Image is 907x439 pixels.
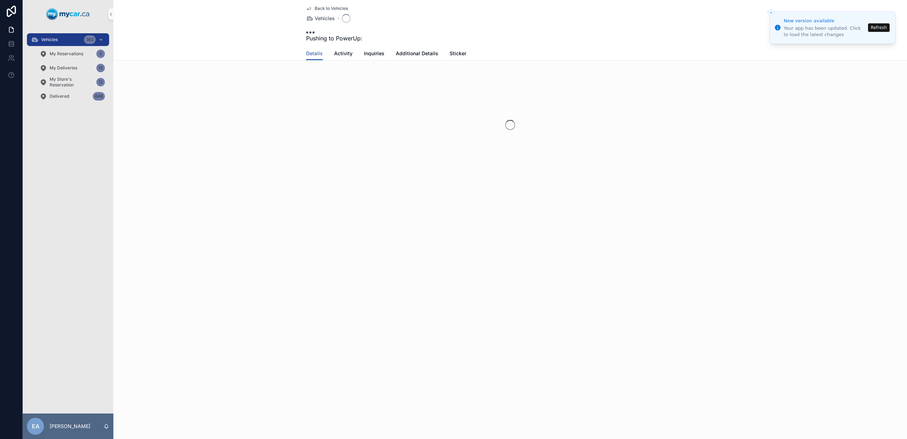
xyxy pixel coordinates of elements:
[96,64,105,72] div: 15
[364,47,384,61] a: Inquiries
[35,62,109,74] a: My Deliveries15
[306,34,362,42] span: Pushing to PowerUp:
[50,65,77,71] span: My Deliveries
[96,50,105,58] div: 5
[96,78,105,86] div: 12
[46,8,90,20] img: App logo
[35,47,109,60] a: My Reservations5
[767,9,774,16] button: Close toast
[334,50,353,57] span: Activity
[784,25,866,38] div: Your app has been updated. Click to load the latest changes
[396,50,438,57] span: Additional Details
[306,6,348,11] a: Back to Vehicles
[334,47,353,61] a: Activity
[41,37,58,42] span: Vehicles
[35,90,109,103] a: Delivered648
[306,47,323,61] a: Details
[35,76,109,89] a: My Store's Reservation12
[27,33,109,46] a: Vehicles363
[50,423,90,430] p: [PERSON_NAME]
[50,93,69,99] span: Delivered
[315,15,335,22] span: Vehicles
[32,422,39,431] span: EA
[784,17,866,24] div: New version available
[364,50,384,57] span: Inquiries
[450,50,466,57] span: Sticker
[84,35,96,44] div: 363
[306,15,335,22] a: Vehicles
[450,47,466,61] a: Sticker
[396,47,438,61] a: Additional Details
[868,23,890,32] button: Refresh
[306,50,323,57] span: Details
[50,51,83,57] span: My Reservations
[315,6,348,11] span: Back to Vehicles
[50,76,94,88] span: My Store's Reservation
[23,28,113,112] div: scrollable content
[93,92,105,101] div: 648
